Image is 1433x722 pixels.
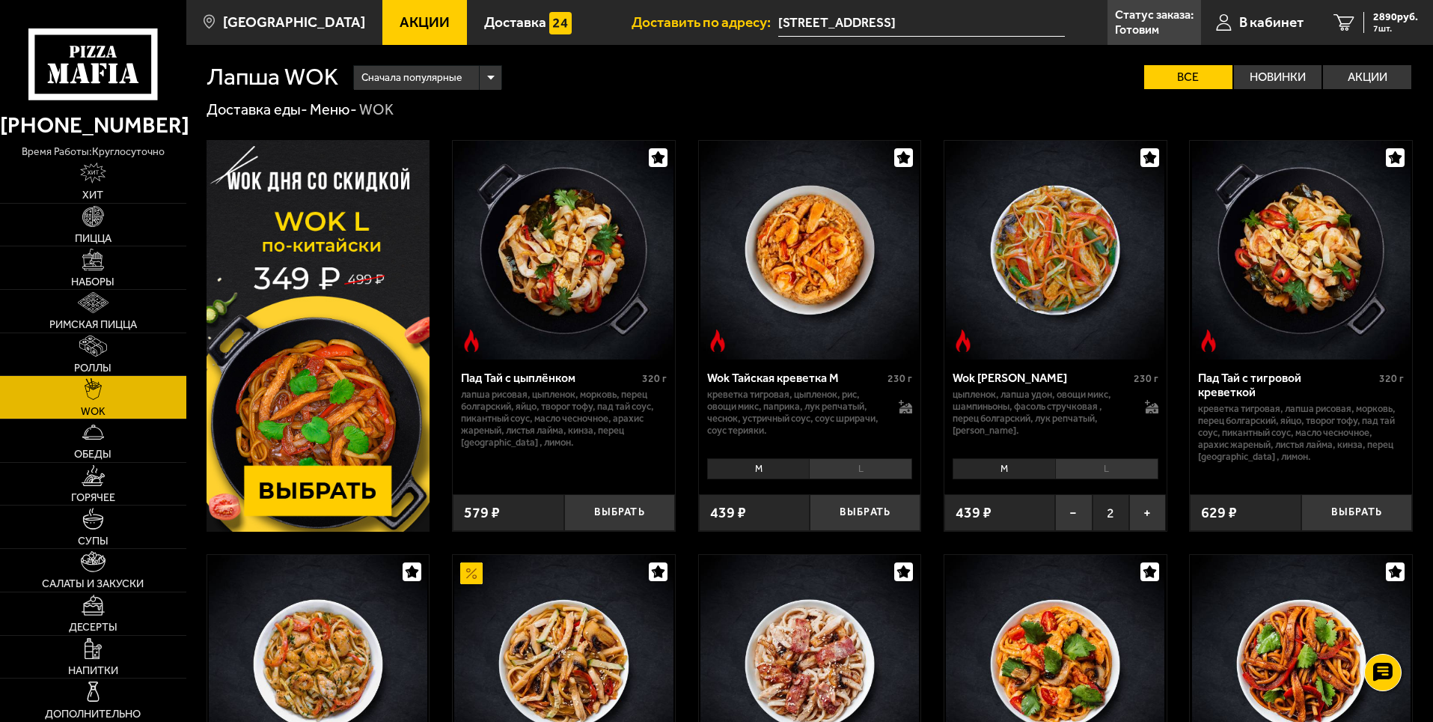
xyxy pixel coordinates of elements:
img: Пад Тай с тигровой креветкой [1192,141,1411,360]
p: лапша рисовая, цыпленок, морковь, перец болгарский, яйцо, творог тофу, пад тай соус, пикантный со... [461,389,667,449]
span: Роллы [74,362,111,373]
span: Десерты [69,622,117,632]
a: Доставка еды- [207,100,308,118]
button: Выбрать [1301,494,1412,531]
a: Меню- [310,100,357,118]
div: Пад Тай с цыплёнком [461,371,638,385]
a: Острое блюдоWok Тайская креветка M [699,141,921,360]
img: Острое блюдо [1197,330,1220,352]
span: Доставка [484,15,546,29]
input: Ваш адрес доставки [778,9,1065,37]
li: M [707,458,810,479]
span: Обеды [74,449,111,459]
p: цыпленок, лапша удон, овощи микс, шампиньоны, фасоль стручковая , перец болгарский, лук репчатый,... [953,389,1130,437]
span: Хит [82,189,103,200]
span: 230 г [887,372,912,385]
p: креветка тигровая, цыпленок, рис, овощи микс, паприка, лук репчатый, чеснок, устричный соус, соус... [707,389,884,437]
img: Острое блюдо [460,330,483,352]
span: 320 г [642,372,667,385]
span: Пицца [75,233,111,243]
span: 7 шт. [1373,24,1418,33]
button: − [1055,494,1092,531]
a: Острое блюдоПад Тай с цыплёнком [453,141,675,360]
a: Острое блюдоWok Карри М [944,141,1167,360]
img: Острое блюдо [706,330,729,352]
img: Wok Карри М [946,141,1164,360]
label: Все [1144,65,1232,89]
span: Римская пицца [49,319,137,330]
div: Wok Тайская креветка M [707,371,884,385]
span: Сначала популярные [361,64,462,92]
span: 320 г [1379,372,1404,385]
span: 2 [1093,494,1129,531]
span: 579 ₽ [464,506,500,521]
label: Новинки [1234,65,1322,89]
span: [GEOGRAPHIC_DATA] [223,15,365,29]
p: Готовим [1115,24,1159,36]
span: 439 ₽ [956,506,992,521]
span: Акции [400,15,450,29]
span: Дополнительно [45,709,141,719]
button: Выбрать [810,494,920,531]
span: 2890 руб. [1373,12,1418,22]
div: Wok [PERSON_NAME] [953,371,1130,385]
span: Доставить по адресу: [632,15,778,29]
div: Пад Тай с тигровой креветкой [1198,371,1375,399]
span: Напитки [68,665,118,676]
li: M [953,458,1055,479]
p: креветка тигровая, лапша рисовая, морковь, перец болгарский, яйцо, творог тофу, пад тай соус, пик... [1198,403,1404,463]
button: + [1129,494,1166,531]
span: 230 г [1134,372,1158,385]
img: 15daf4d41897b9f0e9f617042186c801.svg [549,12,572,34]
img: Пад Тай с цыплёнком [454,141,673,360]
a: Острое блюдоПад Тай с тигровой креветкой [1190,141,1412,360]
img: Акционный [460,562,483,585]
span: Горячее [71,492,115,503]
button: Выбрать [564,494,675,531]
span: В кабинет [1239,15,1304,29]
span: WOK [81,406,106,416]
span: Наборы [71,276,114,287]
span: 629 ₽ [1201,506,1237,521]
label: Акции [1323,65,1411,89]
p: Статус заказа: [1115,9,1194,21]
span: Супы [78,536,109,546]
li: L [809,458,912,479]
li: L [1055,458,1158,479]
span: проспект Ветеранов, 133к2 [778,9,1065,37]
h1: Лапша WOK [207,65,338,89]
div: WOK [359,100,394,120]
span: Салаты и закуски [42,578,144,589]
img: Wok Тайская креветка M [700,141,919,360]
span: 439 ₽ [710,506,746,521]
img: Острое блюдо [952,330,974,352]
